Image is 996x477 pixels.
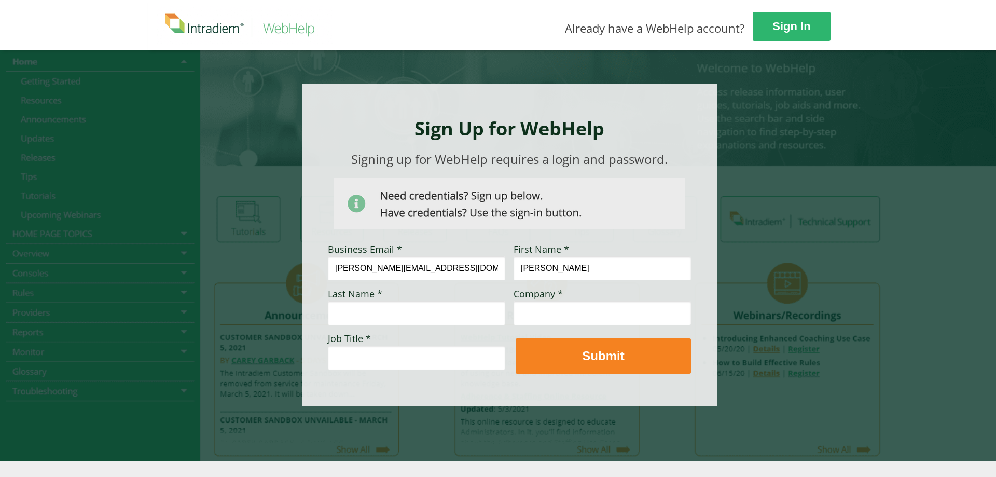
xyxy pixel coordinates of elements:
button: Submit [516,338,691,374]
img: Need Credentials? Sign up below. Have Credentials? Use the sign-in button. [334,178,685,229]
strong: Sign Up for WebHelp [414,116,604,141]
span: Last Name * [328,288,382,300]
strong: Sign In [772,20,810,33]
span: Job Title * [328,332,371,345]
span: Signing up for WebHelp requires a login and password. [351,151,668,168]
span: First Name * [514,243,569,255]
strong: Submit [582,349,624,363]
span: Company * [514,288,563,300]
span: Already have a WebHelp account? [565,20,745,36]
span: Business Email * [328,243,402,255]
a: Sign In [753,12,831,41]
